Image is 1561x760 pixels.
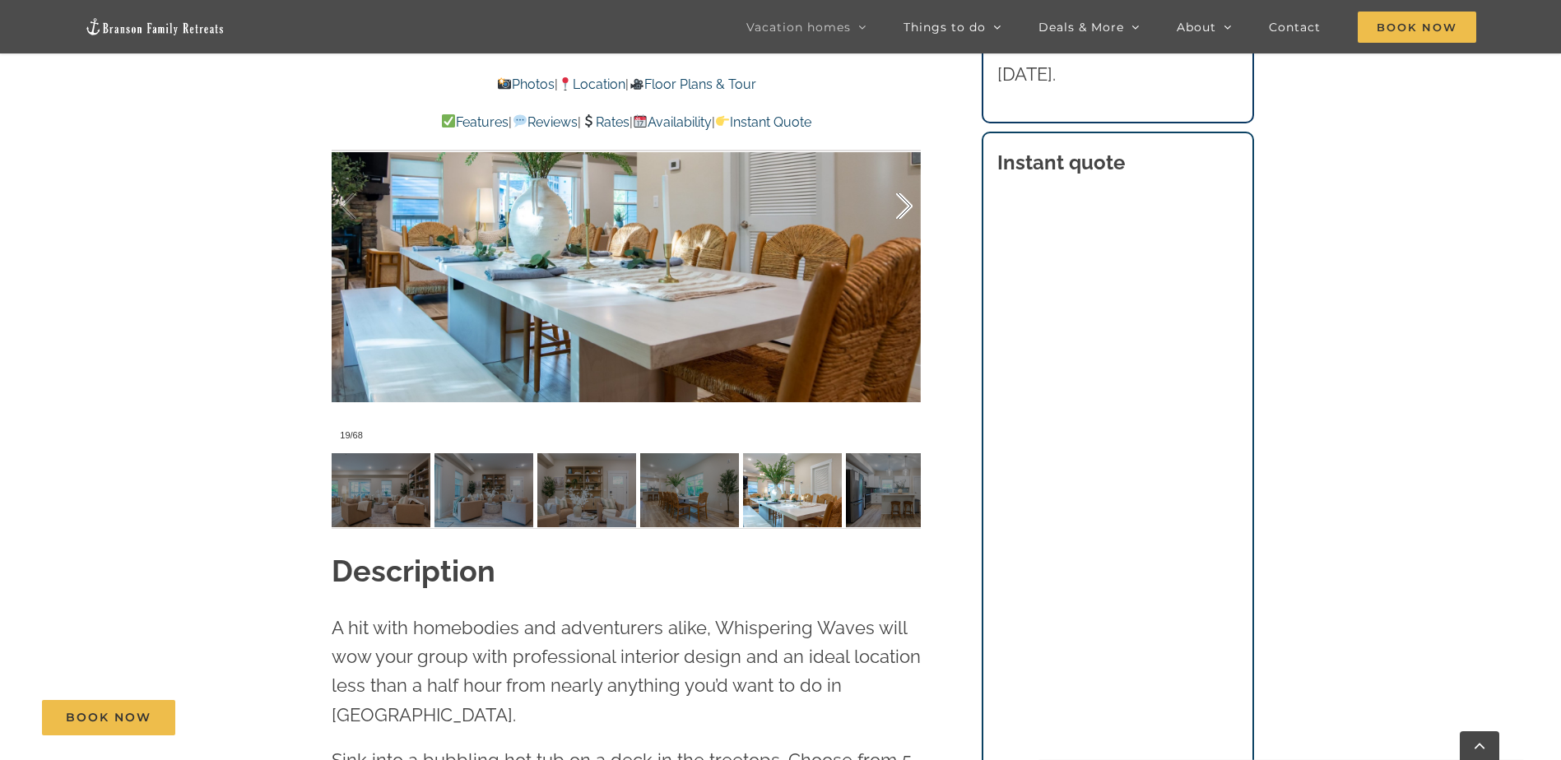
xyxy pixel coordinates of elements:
[441,114,509,130] a: Features
[997,151,1125,174] strong: Instant quote
[1269,21,1321,33] span: Contact
[442,114,455,127] img: ✅
[85,17,225,36] img: Branson Family Retreats Logo
[640,453,739,527] img: 05-Whispering-Waves-lakefront-vacation-home-rental-on-Lake-Taneycomo-1027-scaled.jpg-nggid03968-n...
[846,453,945,527] img: 06-Whispering-Waves-lakefront-vacation-home-rental-on-Lake-Taneycomo-1029-scaled.jpg-nggid03970-n...
[746,21,851,33] span: Vacation homes
[332,554,495,588] strong: Description
[1177,21,1216,33] span: About
[581,114,630,130] a: Rates
[42,700,175,735] a: Book Now
[537,453,636,527] img: 04-Whispering-Waves-lakefront-vacation-home-rental-on-Lake-Taneycomo-1019-scaled.jpg-nggid03967-n...
[332,453,430,527] img: 04-Whispering-Waves-lakefront-vacation-home-rental-on-Lake-Taneycomo-1016-scaled.jpg-nggid03965-n...
[997,196,1238,756] iframe: Booking/Inquiry Widget
[512,114,577,130] a: Reviews
[715,114,811,130] a: Instant Quote
[332,112,921,133] p: | | | |
[629,76,755,92] a: Floor Plans & Tour
[332,74,921,95] p: | |
[434,453,533,527] img: 04-Whispering-Waves-lakefront-vacation-home-rental-on-Lake-Taneycomo-1017-scaled.jpg-nggid03966-n...
[716,114,729,127] img: 👉
[633,114,712,130] a: Availability
[630,77,643,90] img: 🎥
[743,453,842,527] img: 05-Whispering-Waves-lakefront-vacation-home-rental-on-Lake-Taneycomo-1028-scaled.jpg-nggid03969-n...
[498,77,511,90] img: 📸
[332,617,921,725] span: A hit with homebodies and adventurers alike, Whispering Waves will wow your group with profession...
[1038,21,1124,33] span: Deals & More
[904,21,986,33] span: Things to do
[497,76,555,92] a: Photos
[582,114,595,127] img: 💲
[66,711,151,725] span: Book Now
[558,76,625,92] a: Location
[1358,12,1476,43] span: Book Now
[559,77,572,90] img: 📍
[513,114,527,127] img: 💬
[634,114,647,127] img: 📆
